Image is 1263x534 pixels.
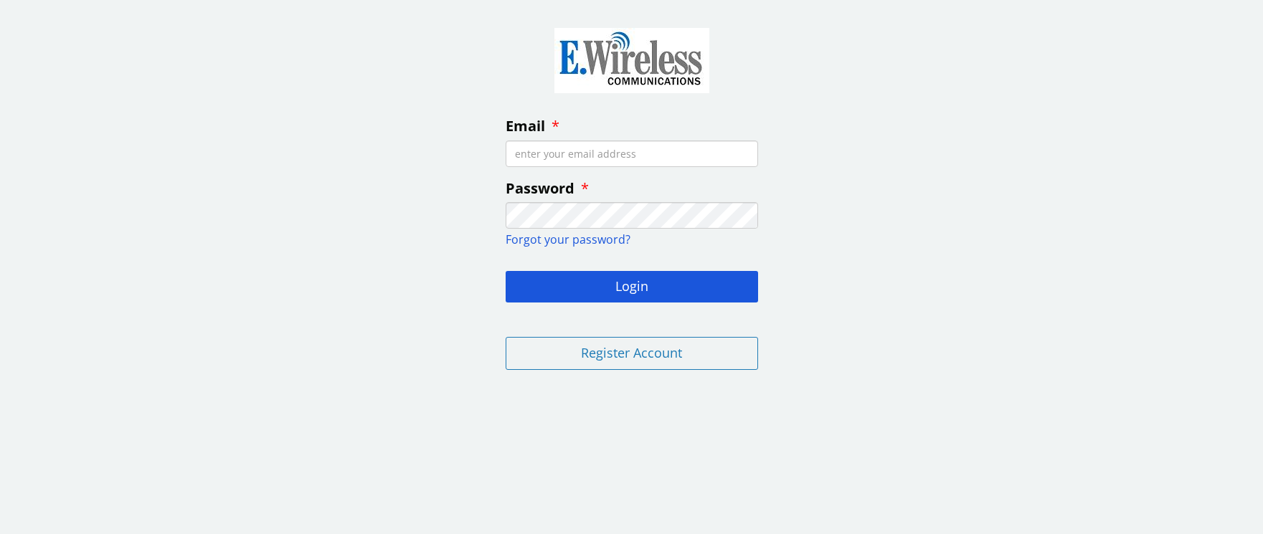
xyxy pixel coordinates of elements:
a: Forgot your password? [506,232,630,247]
button: Login [506,271,758,302]
input: enter your email address [506,140,758,167]
span: Email [506,116,545,135]
button: Register Account [506,337,758,370]
span: Password [506,178,574,198]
